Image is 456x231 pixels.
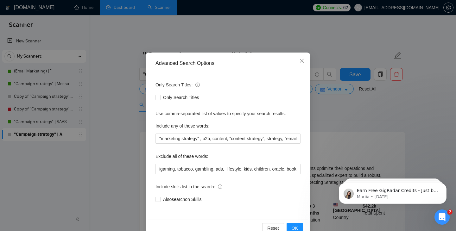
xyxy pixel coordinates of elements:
[155,60,301,67] div: Advanced Search Options
[155,81,200,88] span: Only Search Titles:
[161,94,202,101] span: Only Search Titles
[161,196,204,203] span: Also search on Skills
[329,170,456,214] iframe: Intercom notifications message
[218,184,222,189] span: info-circle
[434,209,450,225] iframe: Intercom live chat
[447,209,453,215] span: 7
[155,121,209,131] label: Include any of these words:
[155,151,208,161] label: Exclude all of these words:
[299,58,304,63] span: close
[155,110,301,117] div: Use comma-separated list of values to specify your search results.
[195,83,200,87] span: info-circle
[155,183,222,190] span: Include skills list in the search:
[293,53,310,70] button: Close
